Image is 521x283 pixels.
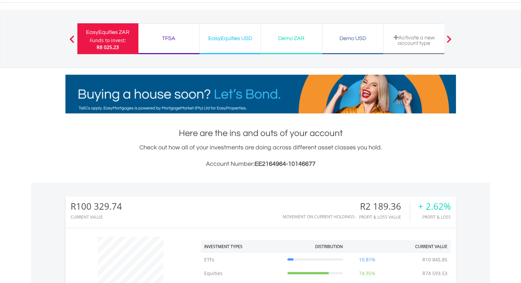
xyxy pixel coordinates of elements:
[65,143,456,169] div: Check out how all of your investments are doing across different asset classes you hold.
[65,75,456,113] img: EasyMortage Promotion Banner
[201,267,284,280] td: Equities
[418,215,451,219] div: Profit & Loss
[359,201,410,211] div: R2 189.36
[265,34,318,43] div: Demo ZAR
[90,37,126,44] div: Funds to invest:
[388,240,451,253] th: Current Value
[388,35,441,46] div: Activate a new account type
[82,27,134,37] div: EasyEquities ZAR
[359,215,410,219] div: Profit & Loss Value
[204,34,257,43] div: EasyEquities USD
[142,34,195,43] div: TFSA
[201,253,284,267] td: ETFs
[418,201,451,211] div: + 2.62%
[419,267,451,280] td: R74 593.53
[419,253,451,267] td: R10 845.85
[71,201,122,211] div: R100 329.74
[346,253,388,267] td: 10.81%
[255,161,315,167] span: EE2164964-10146677
[65,159,456,169] h3: Account Number:
[65,127,456,139] h1: Here are the ins and outs of your account
[326,34,379,43] div: Demo USD
[201,240,284,253] th: Investment Types
[346,267,388,280] td: 74.35%
[315,244,343,249] div: Distribution
[283,214,356,219] div: Movement on Current Holdings:
[71,215,122,219] div: CURRENT VALUE
[97,44,119,50] span: R8 025.23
